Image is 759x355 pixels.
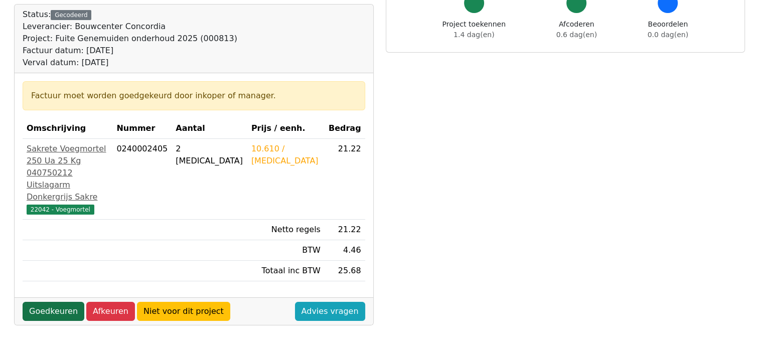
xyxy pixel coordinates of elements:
div: 2 [MEDICAL_DATA] [176,143,243,167]
div: Project: Fuite Genemuiden onderhoud 2025 (000813) [23,33,237,45]
div: 10.610 / [MEDICAL_DATA] [251,143,321,167]
td: 4.46 [325,240,365,261]
th: Nummer [112,118,172,139]
div: Factuur moet worden goedgekeurd door inkoper of manager. [31,90,357,102]
a: Advies vragen [295,302,365,321]
div: Beoordelen [648,19,688,40]
td: 0240002405 [112,139,172,220]
div: Sakrete Voegmortel 250 Ua 25 Kg 040750212 Uitslagarm Donkergrijs Sakre [27,143,108,203]
td: Netto regels [247,220,325,240]
div: Status: [23,9,237,69]
td: Totaal inc BTW [247,261,325,281]
td: 21.22 [325,220,365,240]
td: BTW [247,240,325,261]
a: Afkeuren [86,302,135,321]
div: Gecodeerd [51,10,91,20]
th: Omschrijving [23,118,112,139]
span: 0.0 dag(en) [648,31,688,39]
td: 21.22 [325,139,365,220]
th: Prijs / eenh. [247,118,325,139]
span: 22042 - Voegmortel [27,205,94,215]
div: Verval datum: [DATE] [23,57,237,69]
a: Sakrete Voegmortel 250 Ua 25 Kg 040750212 Uitslagarm Donkergrijs Sakre22042 - Voegmortel [27,143,108,215]
td: 25.68 [325,261,365,281]
div: Leverancier: Bouwcenter Concordia [23,21,237,33]
a: Niet voor dit project [137,302,230,321]
span: 1.4 dag(en) [453,31,494,39]
th: Bedrag [325,118,365,139]
div: Afcoderen [556,19,597,40]
div: Factuur datum: [DATE] [23,45,237,57]
th: Aantal [172,118,247,139]
span: 0.6 dag(en) [556,31,597,39]
div: Project toekennen [442,19,506,40]
a: Goedkeuren [23,302,84,321]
